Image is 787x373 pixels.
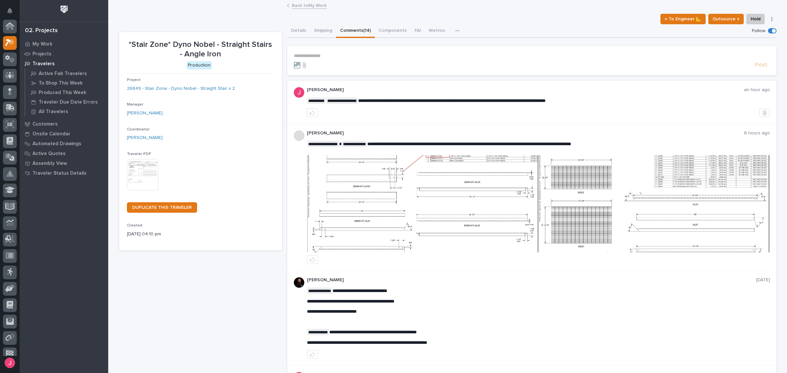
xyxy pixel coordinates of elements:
button: like this post [307,108,318,117]
a: Active Fab Travelers [25,69,108,78]
span: ← To Engineer 📐 [665,15,701,23]
p: 6 hours ago [744,130,770,136]
img: Workspace Logo [58,3,70,15]
a: All Travelers [25,107,108,116]
span: Manager [127,103,143,107]
button: Delete post [759,108,770,117]
a: Traveler Due Date Errors [25,97,108,107]
button: FAI [411,24,425,38]
p: Active Fab Travelers [39,71,87,77]
a: 26849 - Stair Zone - Dyno Nobel - Straight Stair x 2 [127,85,235,92]
a: Assembly View [20,158,108,168]
a: My Work [20,39,108,49]
p: To Shop This Week [39,80,83,86]
p: Customers [32,121,58,127]
a: DUPLICATE THIS TRAVELER [127,202,197,213]
p: Active Quotes [32,151,66,157]
p: Follow [752,28,765,34]
a: Produced This Week [25,88,108,97]
button: Components [375,24,411,38]
span: DUPLICATE THIS TRAVELER [132,205,192,210]
a: Customers [20,119,108,129]
p: Projects [32,51,51,57]
p: All Travelers [39,109,68,115]
div: Notifications [8,8,17,18]
p: an hour ago [744,87,770,93]
p: [DATE] 04:10 pm [127,231,274,238]
p: Travelers [32,61,55,67]
button: Metrics [425,24,449,38]
p: [DATE] [756,277,770,283]
p: Produced This Week [39,90,86,96]
div: 02. Projects [25,27,58,34]
a: Back toMy Work [292,1,327,9]
a: Travelers [20,59,108,69]
button: Details [287,24,310,38]
a: Onsite Calendar [20,129,108,139]
button: ← To Engineer 📐 [660,14,706,24]
button: Comments (14) [336,24,375,38]
a: To Shop This Week [25,78,108,88]
a: [PERSON_NAME] [127,110,163,117]
button: Hold [746,14,765,24]
span: Post [755,61,767,69]
button: Outsource ↑ [708,14,744,24]
p: Automated Drawings [32,141,81,147]
a: Traveler Status Details [20,168,108,178]
span: Hold [751,15,760,23]
span: Traveler PDF [127,152,151,156]
p: [PERSON_NAME] [307,277,756,283]
img: zmKUmRVDQjmBLfnAs97p [294,277,304,288]
p: [PERSON_NAME] [307,130,744,136]
p: My Work [32,41,52,47]
button: Post [752,61,770,69]
img: ACg8ocI-SXp0KwvcdjE4ZoRMyLsZRSgZqnEZt9q_hAaElEsh-D-asw=s96-c [294,87,304,98]
p: *Stair Zone* Dyno Nobel - Straight Stairs - Angle Iron [127,40,274,59]
span: Outsource ↑ [713,15,739,23]
p: [PERSON_NAME] [307,87,744,93]
button: Notifications [3,4,17,18]
button: users-avatar [3,356,17,370]
a: [PERSON_NAME] [127,134,163,141]
a: Active Quotes [20,148,108,158]
div: Production [187,61,212,69]
p: Traveler Status Details [32,170,87,176]
a: Automated Drawings [20,139,108,148]
span: Coordinator [127,128,150,131]
p: Traveler Due Date Errors [39,99,98,105]
span: Created [127,224,142,227]
button: Shipping [310,24,336,38]
button: like this post [307,350,318,359]
a: Projects [20,49,108,59]
button: like this post [307,255,318,264]
p: Onsite Calendar [32,131,71,137]
p: Assembly View [32,161,67,167]
span: Project [127,78,141,82]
